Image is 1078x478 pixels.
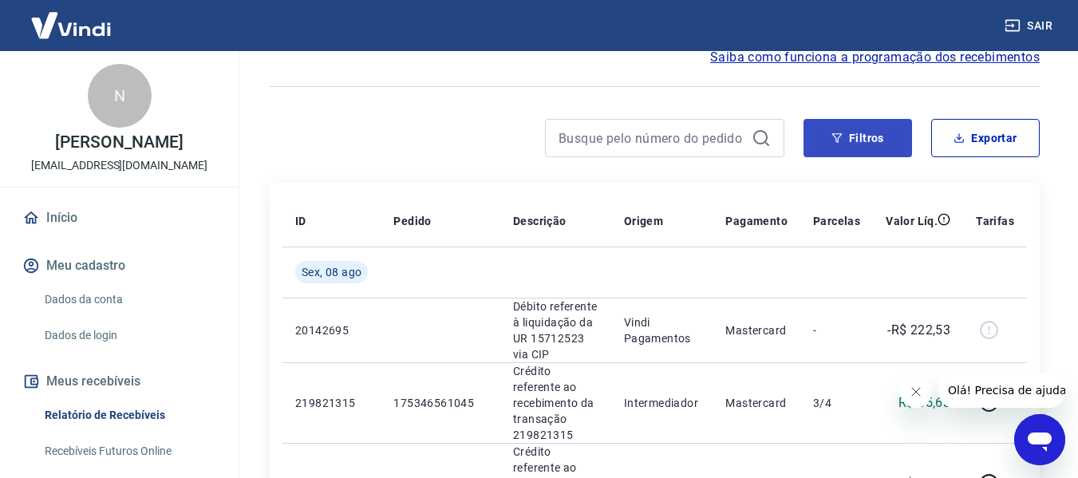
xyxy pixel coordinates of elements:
iframe: Mensagem da empresa [938,373,1065,408]
p: R$ 55,63 [898,393,950,413]
p: Pedido [393,213,431,229]
button: Meu cadastro [19,248,219,283]
a: Relatório de Recebíveis [38,399,219,432]
p: Origem [624,213,663,229]
p: 20142695 [295,322,368,338]
p: Mastercard [725,322,788,338]
button: Exportar [931,119,1040,157]
a: Saiba como funciona a programação dos recebimentos [710,48,1040,67]
p: Intermediador [624,395,700,411]
p: Vindi Pagamentos [624,314,700,346]
button: Sair [1001,11,1059,41]
a: Dados da conta [38,283,219,316]
a: Recebíveis Futuros Online [38,435,219,468]
p: Valor Líq. [886,213,938,229]
button: Filtros [804,119,912,157]
img: Vindi [19,1,123,49]
iframe: Fechar mensagem [900,376,932,408]
p: Débito referente à liquidação da UR 15712523 via CIP [513,298,598,362]
p: - [813,322,860,338]
p: Descrição [513,213,567,229]
button: Meus recebíveis [19,364,219,399]
p: Mastercard [725,395,788,411]
iframe: Botão para abrir a janela de mensagens [1014,414,1065,465]
a: Início [19,200,219,235]
p: 175346561045 [393,395,488,411]
p: ID [295,213,306,229]
a: Dados de login [38,319,219,352]
p: [EMAIL_ADDRESS][DOMAIN_NAME] [31,157,207,174]
p: Crédito referente ao recebimento da transação 219821315 [513,363,598,443]
p: Parcelas [813,213,860,229]
p: -R$ 222,53 [887,321,950,340]
span: Sex, 08 ago [302,264,361,280]
p: 3/4 [813,395,860,411]
p: 219821315 [295,395,368,411]
input: Busque pelo número do pedido [559,126,745,150]
div: N [88,64,152,128]
p: [PERSON_NAME] [55,134,183,151]
span: Olá! Precisa de ajuda? [10,11,134,24]
p: Pagamento [725,213,788,229]
p: Tarifas [976,213,1014,229]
